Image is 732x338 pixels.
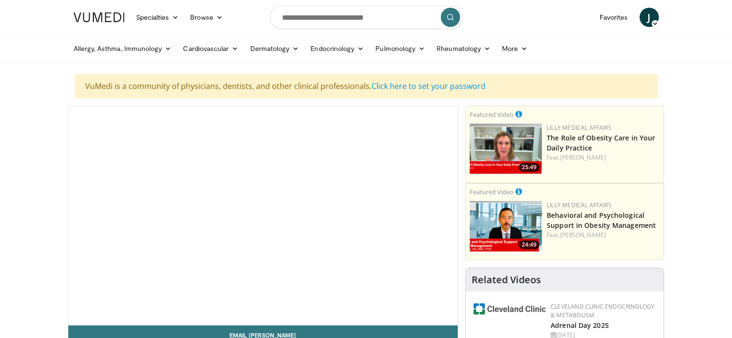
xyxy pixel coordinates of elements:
[474,303,546,314] img: 213c7402-bad5-40e9-967c-d17d6c446da1.png.150x105_q85_autocrop_double_scale_upscale_version-0.2.png
[244,39,305,58] a: Dermatology
[74,13,125,22] img: VuMedi Logo
[547,211,656,230] a: Behavioral and Psychological Support in Obesity Management
[547,231,660,239] div: Feat.
[370,39,431,58] a: Pulmonology
[470,110,514,119] small: Featured Video
[372,81,486,91] a: Click here to set your password
[560,231,606,239] a: [PERSON_NAME]
[594,8,634,27] a: Favorites
[547,201,612,209] a: Lilly Medical Affairs
[470,124,542,174] a: 25:49
[470,188,514,196] small: Featured Video
[551,302,655,319] a: Cleveland Clinic Endocrinology & Metabolism
[470,124,542,174] img: e1208b6b-349f-4914-9dd7-f97803bdbf1d.png.150x105_q85_crop-smart_upscale.png
[130,8,185,27] a: Specialties
[560,153,606,162] a: [PERSON_NAME]
[177,39,244,58] a: Cardiovascular
[68,106,458,325] video-js: Video Player
[431,39,496,58] a: Rheumatology
[547,124,612,132] a: Lilly Medical Affairs
[547,153,660,162] div: Feat.
[472,274,541,286] h4: Related Videos
[470,201,542,251] a: 24:49
[496,39,533,58] a: More
[519,163,539,172] span: 25:49
[68,39,178,58] a: Allergy, Asthma, Immunology
[305,39,370,58] a: Endocrinology
[75,74,657,98] div: VuMedi is a community of physicians, dentists, and other clinical professionals.
[519,240,539,249] span: 24:49
[184,8,229,27] a: Browse
[470,201,542,251] img: ba3304f6-7838-4e41-9c0f-2e31ebde6754.png.150x105_q85_crop-smart_upscale.png
[551,321,609,330] a: Adrenal Day 2025
[270,6,462,29] input: Search topics, interventions
[547,133,655,152] a: The Role of Obesity Care in Your Daily Practice
[640,8,659,27] a: J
